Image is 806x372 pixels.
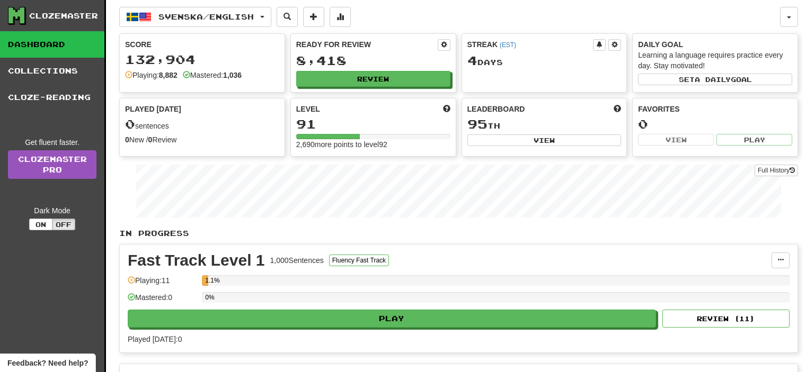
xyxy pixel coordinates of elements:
span: 95 [467,116,488,131]
span: Open feedback widget [7,358,88,368]
button: Full History [755,165,798,176]
span: 4 [467,53,477,68]
button: Review [296,71,450,87]
a: (EST) [500,41,516,49]
strong: 0 [125,135,129,144]
div: Score [125,39,279,50]
div: Mastered: 0 [128,292,197,310]
button: Fluency Fast Track [329,255,389,266]
button: Seta dailygoal [638,74,792,85]
div: New / Review [125,134,279,145]
p: In Progress [119,228,798,239]
strong: 8,882 [159,71,178,79]
div: Learning a language requires practice every day. Stay motivated! [638,50,792,71]
span: Level [296,104,320,114]
div: Clozemaster [29,11,98,21]
button: Add sentence to collection [303,7,324,27]
span: 0 [125,116,135,131]
button: On [29,219,52,230]
div: 8,418 [296,54,450,67]
div: th [467,117,622,131]
div: Get fluent faster. [8,137,96,148]
button: View [638,134,714,146]
div: Dark Mode [8,205,96,216]
span: Svenska / English [158,12,254,21]
button: View [467,134,622,146]
div: sentences [125,117,279,131]
div: 1.1% [205,275,208,286]
div: Mastered: [183,70,242,80]
div: Fast Track Level 1 [128,252,265,268]
div: 132,904 [125,53,279,66]
div: Playing: [125,70,178,80]
button: Svenska/English [119,7,271,27]
button: More stats [330,7,351,27]
button: Review (11) [662,310,790,328]
div: 2,690 more points to level 92 [296,139,450,150]
strong: 1,036 [223,71,242,79]
span: Played [DATE] [125,104,181,114]
div: Day s [467,54,622,68]
button: Off [52,219,75,230]
span: Score more points to level up [443,104,450,114]
div: 91 [296,117,450,131]
div: Streak [467,39,594,50]
span: This week in points, UTC [614,104,621,114]
span: a daily [695,76,731,83]
div: Playing: 11 [128,275,197,293]
button: Play [128,310,656,328]
div: Ready for Review [296,39,438,50]
button: Play [716,134,792,146]
div: 0 [638,117,792,131]
span: Leaderboard [467,104,525,114]
div: Daily Goal [638,39,792,50]
strong: 0 [148,135,153,144]
div: 1,000 Sentences [270,255,324,266]
span: Played [DATE]: 0 [128,335,182,343]
button: Search sentences [277,7,298,27]
a: ClozemasterPro [8,150,96,179]
div: Favorites [638,104,792,114]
